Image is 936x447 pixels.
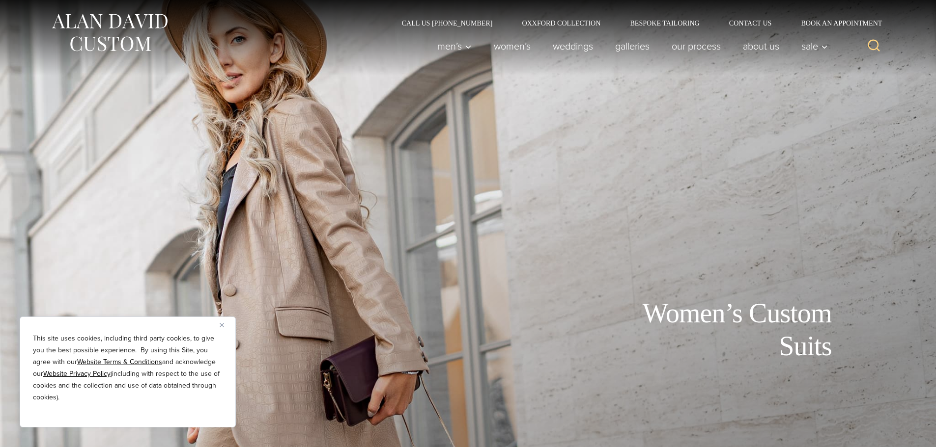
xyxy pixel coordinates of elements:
a: About Us [732,36,790,56]
a: Call Us [PHONE_NUMBER] [387,20,508,26]
p: This site uses cookies, including third party cookies, to give you the best possible experience. ... [33,333,223,403]
button: View Search Form [862,34,886,58]
a: Bespoke Tailoring [615,20,714,26]
nav: Secondary Navigation [387,20,886,26]
a: Women’s [482,36,541,56]
a: weddings [541,36,604,56]
h1: Women’s Custom Suits [611,297,832,363]
a: Book an Appointment [786,20,885,26]
nav: Primary Navigation [426,36,833,56]
button: Close [220,319,231,331]
img: Close [220,323,224,327]
span: Men’s [437,41,472,51]
span: Sale [801,41,828,51]
a: Oxxford Collection [507,20,615,26]
a: Our Process [660,36,732,56]
img: Alan David Custom [51,11,169,54]
a: Galleries [604,36,660,56]
a: Website Terms & Conditions [77,357,162,367]
a: Website Privacy Policy [43,368,111,379]
a: Contact Us [714,20,787,26]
